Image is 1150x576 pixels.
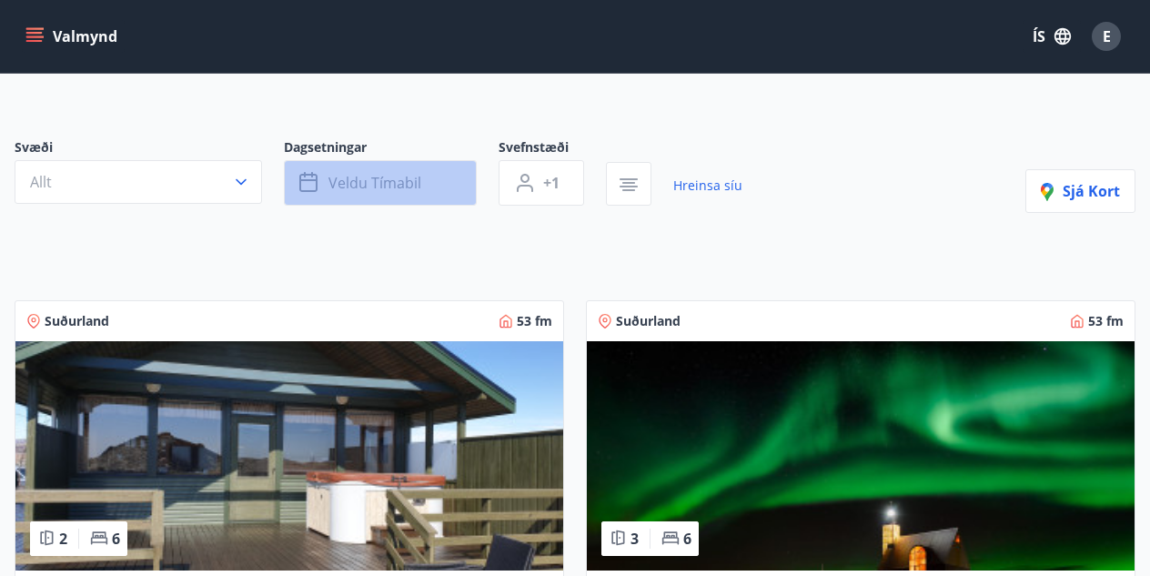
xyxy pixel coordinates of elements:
span: 2 [59,529,67,549]
button: menu [22,20,125,53]
span: Svæði [15,138,284,160]
button: Sjá kort [1025,169,1135,213]
img: Paella dish [587,341,1135,571]
span: Dagsetningar [284,138,499,160]
span: Allt [30,172,52,192]
span: Svefnstæði [499,138,606,160]
span: 53 fm [517,312,552,330]
span: 6 [112,529,120,549]
span: E [1103,26,1111,46]
span: 6 [683,529,691,549]
span: Suðurland [616,312,681,330]
span: Suðurland [45,312,109,330]
button: ÍS [1023,20,1081,53]
span: Veldu tímabil [328,173,421,193]
img: Paella dish [15,341,563,571]
button: +1 [499,160,584,206]
span: 3 [630,529,639,549]
button: Allt [15,160,262,204]
span: Sjá kort [1041,181,1120,201]
button: Veldu tímabil [284,160,477,206]
a: Hreinsa síu [673,166,742,206]
button: E [1084,15,1128,58]
span: +1 [543,173,560,193]
span: 53 fm [1088,312,1124,330]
